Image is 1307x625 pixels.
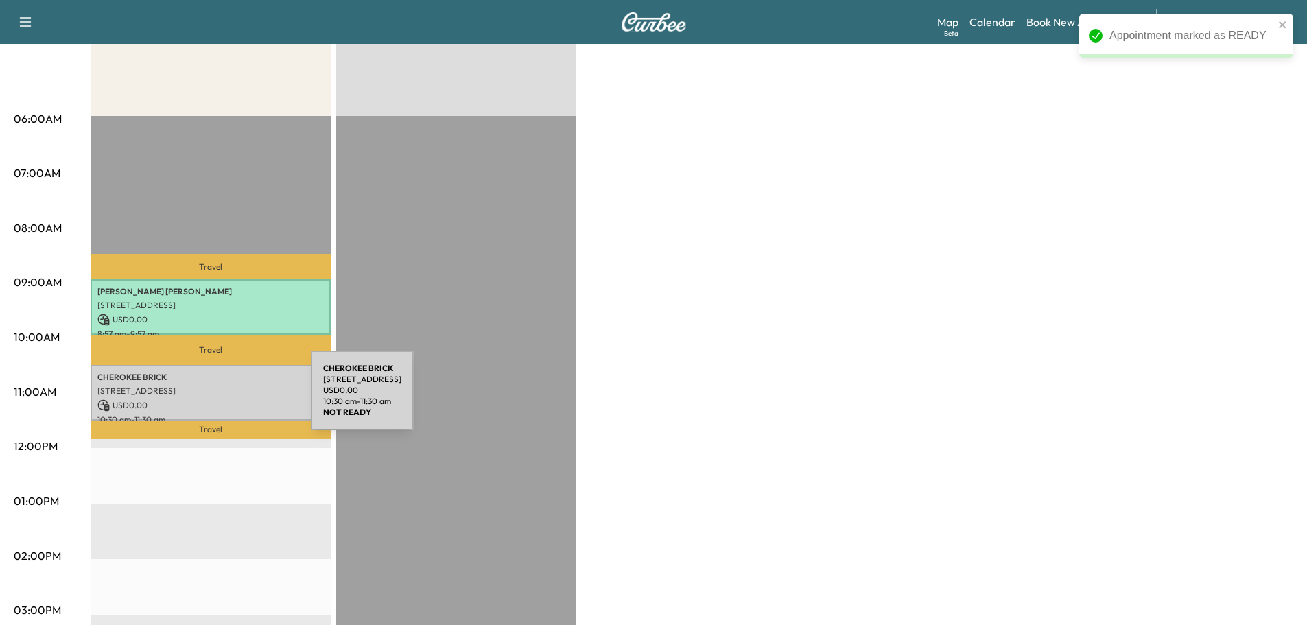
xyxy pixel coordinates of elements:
[323,385,401,396] p: USD 0.00
[97,399,324,412] p: USD 0.00
[14,329,60,345] p: 10:00AM
[97,300,324,311] p: [STREET_ADDRESS]
[14,165,60,181] p: 07:00AM
[14,602,61,618] p: 03:00PM
[969,14,1015,30] a: Calendar
[621,12,687,32] img: Curbee Logo
[323,374,401,385] p: [STREET_ADDRESS]
[323,396,401,407] p: 10:30 am - 11:30 am
[14,274,62,290] p: 09:00AM
[14,438,58,454] p: 12:00PM
[323,407,371,417] b: NOT READY
[97,314,324,326] p: USD 0.00
[97,414,324,425] p: 10:30 am - 11:30 am
[91,421,331,439] p: Travel
[1278,19,1288,30] button: close
[14,547,61,564] p: 02:00PM
[1109,27,1274,44] div: Appointment marked as READY
[14,384,56,400] p: 11:00AM
[14,220,62,236] p: 08:00AM
[91,335,331,365] p: Travel
[1026,14,1142,30] a: Book New Appointment
[944,28,958,38] div: Beta
[14,110,62,127] p: 06:00AM
[97,286,324,297] p: [PERSON_NAME] [PERSON_NAME]
[97,386,324,397] p: [STREET_ADDRESS]
[91,254,331,279] p: Travel
[97,329,324,340] p: 8:57 am - 9:57 am
[937,14,958,30] a: MapBeta
[14,493,59,509] p: 01:00PM
[323,363,393,373] b: CHEROKEE BRICK
[97,372,324,383] p: CHEROKEE BRICK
